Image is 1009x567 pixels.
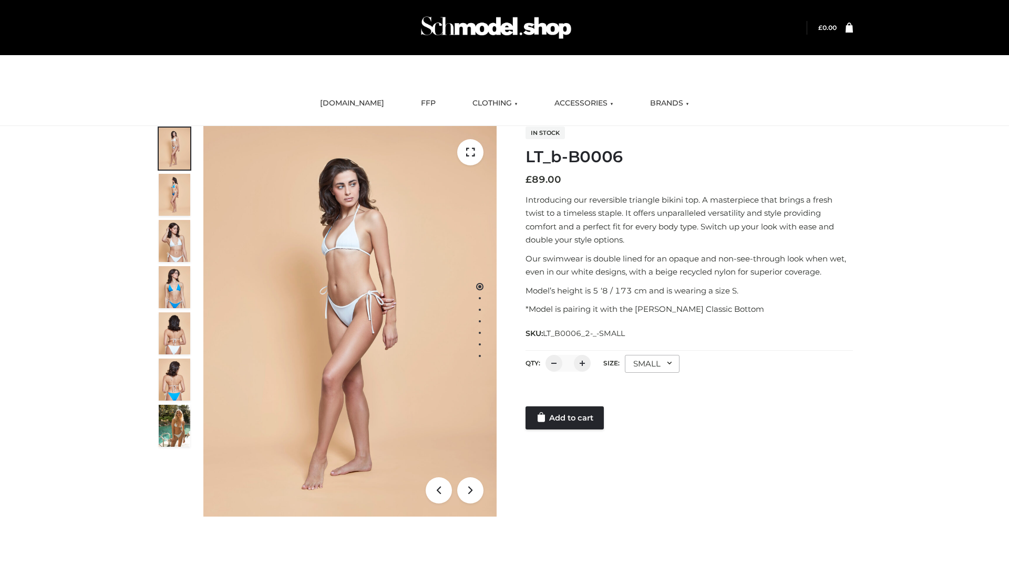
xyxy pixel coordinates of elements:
[526,284,853,298] p: Model’s height is 5 ‘8 / 173 cm and is wearing a size S.
[818,24,822,31] span: £
[159,312,190,354] img: ArielClassicBikiniTop_CloudNine_AzureSky_OW114ECO_7-scaled.jpg
[526,302,853,316] p: *Model is pairing it with the [PERSON_NAME] Classic Bottom
[159,220,190,262] img: ArielClassicBikiniTop_CloudNine_AzureSky_OW114ECO_3-scaled.jpg
[547,92,621,115] a: ACCESSORIES
[526,174,561,185] bdi: 89.00
[526,193,853,247] p: Introducing our reversible triangle bikini top. A masterpiece that brings a fresh twist to a time...
[543,329,625,338] span: LT_B0006_2-_-SMALL
[526,406,604,429] a: Add to cart
[642,92,697,115] a: BRANDS
[526,127,565,139] span: In stock
[159,174,190,216] img: ArielClassicBikiniTop_CloudNine_AzureSky_OW114ECO_2-scaled.jpg
[159,266,190,308] img: ArielClassicBikiniTop_CloudNine_AzureSky_OW114ECO_4-scaled.jpg
[818,24,837,31] bdi: 0.00
[312,92,392,115] a: [DOMAIN_NAME]
[526,148,853,166] h1: LT_b-B0006
[413,92,444,115] a: FFP
[417,7,575,48] img: Schmodel Admin 964
[603,359,620,367] label: Size:
[159,405,190,447] img: Arieltop_CloudNine_AzureSky2.jpg
[203,126,497,517] img: ArielClassicBikiniTop_CloudNine_AzureSky_OW114ECO_1
[526,174,532,185] span: £
[159,128,190,170] img: ArielClassicBikiniTop_CloudNine_AzureSky_OW114ECO_1-scaled.jpg
[465,92,526,115] a: CLOTHING
[526,359,540,367] label: QTY:
[625,355,679,373] div: SMALL
[159,359,190,401] img: ArielClassicBikiniTop_CloudNine_AzureSky_OW114ECO_8-scaled.jpg
[818,24,837,31] a: £0.00
[526,252,853,279] p: Our swimwear is double lined for an opaque and non-see-through look when wet, even in our white d...
[526,327,626,340] span: SKU:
